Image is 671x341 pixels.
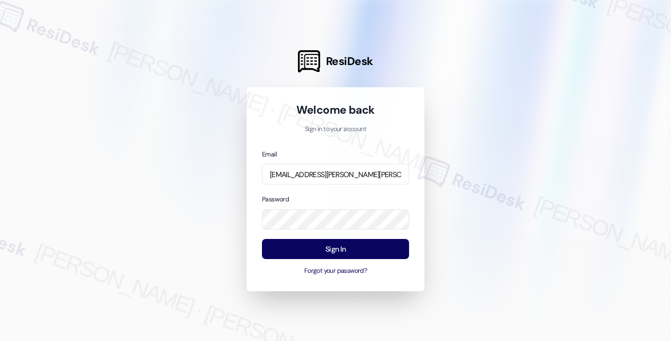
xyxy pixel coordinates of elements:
img: ResiDesk Logo [298,50,320,72]
span: ResiDesk [326,54,373,69]
label: Email [262,150,277,159]
h1: Welcome back [262,103,409,117]
label: Password [262,195,289,204]
button: Forgot your password? [262,266,409,276]
p: Sign in to your account [262,125,409,134]
button: Sign In [262,239,409,260]
input: name@example.com [262,164,409,185]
